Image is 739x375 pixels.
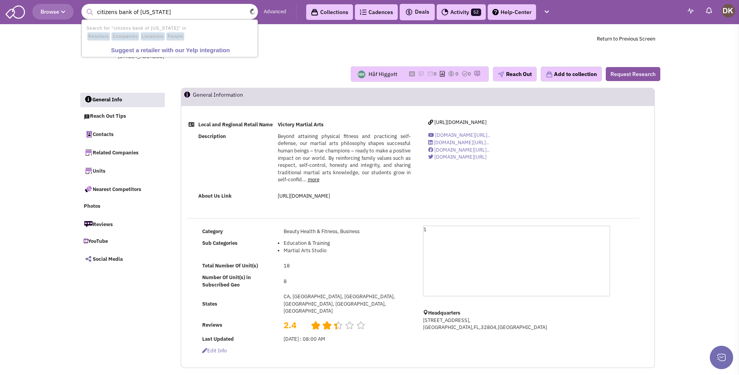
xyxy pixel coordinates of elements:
a: YouTube [80,234,165,249]
a: Help-Center [488,4,536,20]
img: plane.png [498,71,504,78]
span: Beyond attaining physical fitness and practicing self-defense, our martial arts philosophy shapes... [278,133,411,183]
span: Deals [405,8,429,15]
span: [DOMAIN_NAME][URL] [434,154,487,160]
h2: 2.4 [284,319,305,323]
a: General Info [80,93,165,108]
td: [DATE] : 08:00 AM [281,333,413,345]
a: [DOMAIN_NAME][URL].. [428,147,490,153]
img: icon-collection-lavender-black.svg [311,9,318,16]
a: [DOMAIN_NAME][URL] [428,154,487,160]
li: Education & Training [284,240,411,247]
span: 0 [468,71,471,77]
a: Social Media [80,251,165,267]
img: icon-note.png [418,71,424,77]
span: [DOMAIN_NAME][URL].. [434,139,489,146]
b: Local and Regional Retail Name [198,121,273,128]
a: [DOMAIN_NAME][URL].. [428,132,490,138]
img: TaskCount.png [462,71,468,77]
a: [URL][DOMAIN_NAME] [428,119,487,126]
a: Contacts [80,126,165,142]
input: Search [81,4,258,19]
span: 0 [434,71,437,77]
b: Headquarters [428,310,460,316]
b: Victory Martial Arts [278,121,324,128]
span: Edit info [202,347,227,354]
a: [URL][DOMAIN_NAME] [278,193,330,199]
b: Reviews [202,322,222,328]
img: help.png [492,9,499,15]
a: Related Companies [80,144,165,161]
b: Suggest a retailer with our Yelp integration [111,47,230,53]
img: research-icon.png [474,71,480,77]
span: 0 [455,71,459,77]
span: [URL][DOMAIN_NAME] [434,119,487,126]
a: Photos [80,199,165,214]
button: Add to collection [541,67,602,81]
a: Return to Previous Screen [597,35,655,42]
a: Suggest a retailer with our Yelp integration [85,45,256,56]
b: States [202,301,217,307]
img: SmartAdmin [5,4,25,19]
span: Retailers [87,32,110,41]
a: Collections [306,4,353,20]
td: 8 [281,272,413,291]
b: Sub Categories [202,240,238,246]
b: Last Updated [202,336,234,342]
div: 1 [423,226,610,296]
span: [DOMAIN_NAME][URL].. [434,147,490,153]
img: icon-dealamount.png [448,71,454,77]
span: [DOMAIN_NAME][URL].. [435,132,490,138]
span: Companies [111,32,139,41]
img: icon-collection-lavender.png [546,71,553,78]
b: Number Of Unit(s) in Subscribed Geo [202,274,251,288]
img: icon-deals.svg [405,7,413,17]
a: Reach Out Tips [80,109,165,124]
p: [STREET_ADDRESS], [GEOGRAPHIC_DATA],FL,32804,[GEOGRAPHIC_DATA] [423,317,610,331]
a: [DOMAIN_NAME][URL].. [428,139,489,146]
img: icon-email-active-16.png [427,71,434,77]
div: Hâf Higgott [369,70,397,78]
span: 52 [471,9,481,16]
b: Total Number Of Unit(s) [202,262,258,269]
img: Cadences_logo.png [360,9,367,15]
a: Reviews [80,216,165,232]
a: more [308,176,319,183]
li: Martial Arts Studio [284,247,411,255]
img: Activity.png [441,9,448,16]
button: Deals [403,7,432,17]
a: Activity52 [437,4,486,20]
a: Units [80,163,165,179]
button: Request Research [606,67,660,81]
h2: General Information [193,88,287,105]
b: Category [202,228,223,235]
a: Advanced [264,8,286,16]
td: CA, [GEOGRAPHIC_DATA], [GEOGRAPHIC_DATA], [GEOGRAPHIC_DATA], [GEOGRAPHIC_DATA], [GEOGRAPHIC_DATA] [281,291,413,317]
span: Browse [41,8,65,15]
a: Nearest Competitors [80,181,165,197]
li: Search for "citizens bank of [US_STATE]" in [83,23,257,41]
b: Description [198,133,226,140]
a: Cadences [355,4,398,20]
td: Beauty Health & Fitness, Business [281,226,413,237]
button: Browse [32,4,74,19]
td: 18 [281,260,413,272]
b: About Us Link [198,193,232,199]
span: People [166,32,184,41]
button: Reach Out [493,67,537,81]
img: Donnie Keller [721,4,735,18]
span: Locations [141,32,165,41]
